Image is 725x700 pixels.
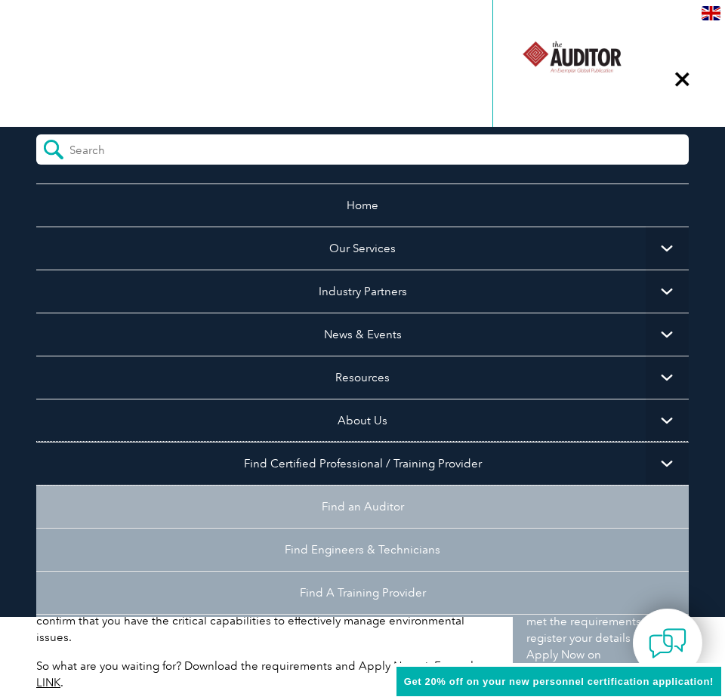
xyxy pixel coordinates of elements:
img: contact-chat.png [649,624,686,662]
a: About Us [36,399,689,442]
a: Become An Approved Proctor [36,614,689,657]
input: Submit [36,134,69,165]
p: So what are you waiting for? Download the requirements and Apply Now via . [36,658,493,691]
a: News & Events [36,313,689,356]
img: en [702,6,720,20]
a: Resources [36,356,689,399]
a: Our Services [36,227,689,270]
a: Find Engineers & Technicians [36,528,689,571]
a: Home [36,183,689,227]
a: Find an Auditor [36,485,689,528]
a: Find A Training Provider [36,571,689,614]
input: Search [69,134,204,157]
span: Get 20% off on your new personnel certification application! [404,676,714,687]
p: On a broader level, our Environmental Management Systems Auditor certification will confirm that ... [36,596,493,646]
a: Industry Partners [36,270,689,313]
p: Once you’ve checked and met the requirements, register your details and Apply Now on [526,597,674,663]
a: Find Certified Professional / Training Provider [36,442,689,485]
